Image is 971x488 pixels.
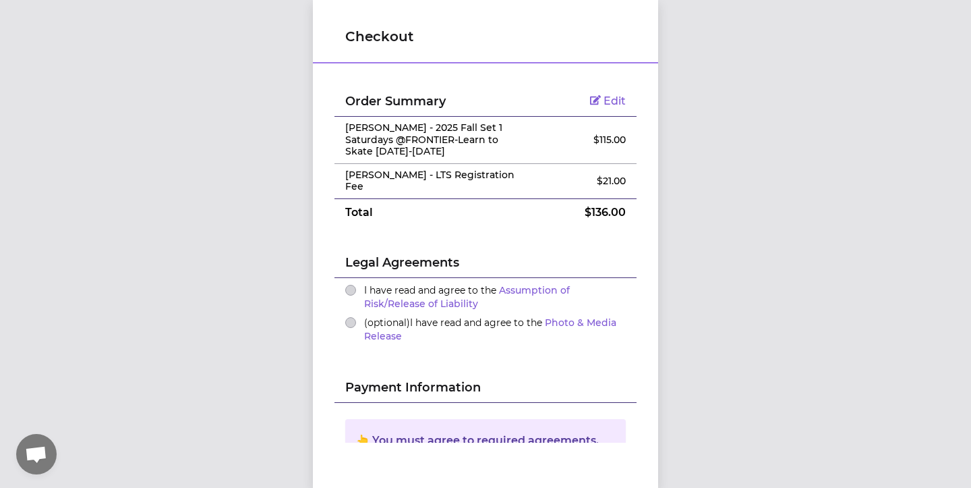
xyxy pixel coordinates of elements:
[547,174,626,188] p: $ 21.00
[345,253,626,277] h2: Legal Agreements
[547,205,626,221] p: $ 136.00
[345,122,525,158] p: [PERSON_NAME] - 2025 Fall Set 1 Saturdays @FRONTIER-Learn to Skate [DATE]-[DATE]
[364,284,570,310] span: I have read and agree to the
[364,317,410,329] span: (optional)
[590,94,626,107] a: Edit
[364,317,616,342] a: Photo & Media Release
[345,378,626,402] h2: Payment Information
[547,133,626,146] p: $ 115.00
[364,317,616,342] span: I have read and agree to the
[604,94,626,107] span: Edit
[345,27,626,46] h1: Checkout
[345,92,525,111] h2: Order Summary
[334,198,536,226] td: Total
[16,434,57,475] a: Open chat
[356,433,615,449] div: 👆 You must agree to required agreements.
[364,284,570,310] a: Assumption of Risk/Release of Liability
[345,169,525,193] p: [PERSON_NAME] - LTS Registration Fee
